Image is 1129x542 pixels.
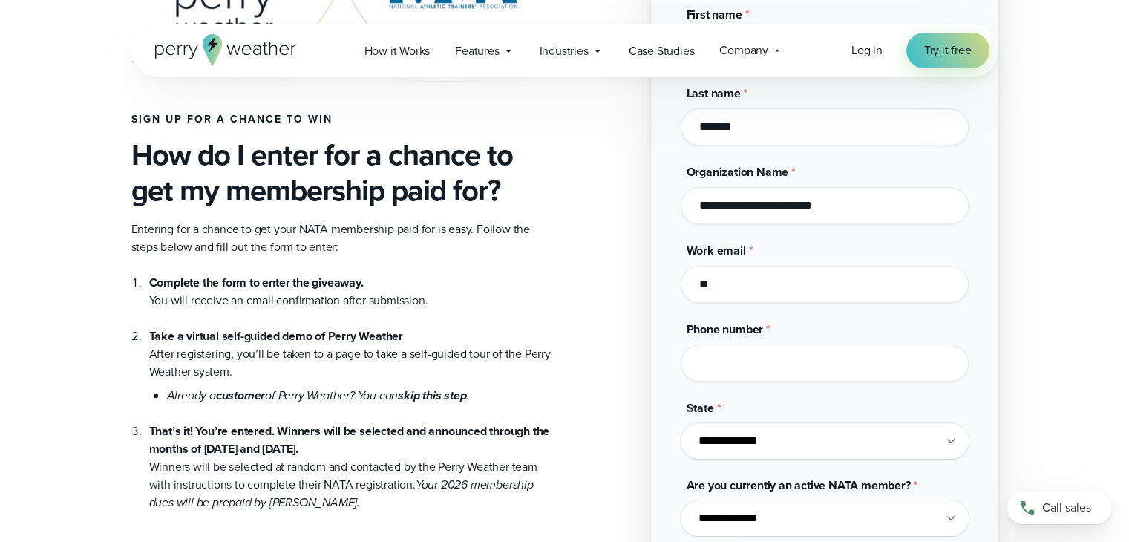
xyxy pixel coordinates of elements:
span: Features [455,42,499,60]
h4: Sign up for a chance to win [131,114,553,125]
span: Organization Name [687,163,789,180]
span: Are you currently an active NATA member? [687,477,911,494]
a: Try it free [906,33,989,68]
span: Work email [687,242,746,259]
strong: Complete the form to enter the giveaway. [149,274,364,291]
em: Already a of Perry Weather? You can . [167,387,470,404]
li: After registering, you’ll be taken to a page to take a self-guided tour of the Perry Weather system. [149,310,553,405]
span: Case Studies [629,42,695,60]
span: Try it free [924,42,972,59]
strong: customer [216,387,265,404]
span: Phone number [687,321,764,338]
span: Call sales [1042,499,1091,517]
strong: skip this step [398,387,466,404]
li: You will receive an email confirmation after submission. [149,274,553,310]
a: Call sales [1007,492,1111,524]
em: Your 2026 membership dues will be prepaid by [PERSON_NAME]. [149,476,534,511]
span: Company [719,42,768,59]
h3: How do I enter for a chance to get my membership paid for? [131,137,553,209]
a: How it Works [352,36,443,66]
span: State [687,399,714,417]
span: Last name [687,85,741,102]
strong: That’s it! You’re entered. Winners will be selected and announced through the months of [DATE] an... [149,422,550,457]
li: Winners will be selected at random and contacted by the Perry Weather team with instructions to c... [149,405,553,512]
span: First name [687,6,742,23]
p: Entering for a chance to get your NATA membership paid for is easy. Follow the steps below and fi... [131,221,553,256]
strong: Take a virtual self-guided demo of Perry Weather [149,327,403,345]
span: How it Works [364,42,431,60]
span: Industries [540,42,589,60]
a: Case Studies [616,36,707,66]
a: Log in [851,42,883,59]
